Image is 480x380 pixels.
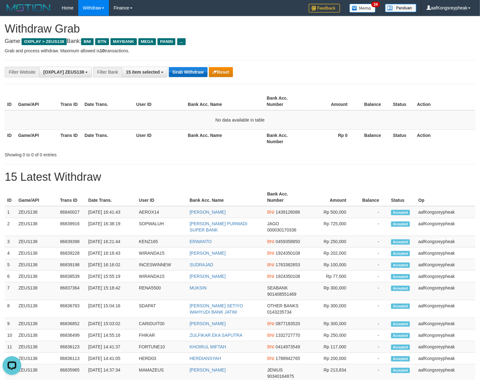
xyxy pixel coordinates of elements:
[391,274,410,279] span: Accepted
[267,321,274,326] span: BNI
[267,285,288,290] span: SEABANK
[306,247,356,259] td: Rp 202,000
[58,318,86,330] td: 86836852
[58,188,86,206] th: Trans ID
[267,210,274,215] span: BNI
[267,227,296,232] span: Copy 000030170336 to clipboard
[16,353,58,364] td: ZEUS138
[137,218,187,236] td: SOPWALUH
[391,304,410,309] span: Accepted
[356,330,389,341] td: -
[356,236,389,247] td: -
[357,92,390,110] th: Balance
[3,3,21,21] button: Open LiveChat chat widget
[267,367,283,372] span: JENIUS
[306,341,356,353] td: Rp 117,000
[306,353,356,364] td: Rp 200,000
[267,239,274,244] span: BNI
[416,282,475,300] td: aafKongsreypheak
[95,38,109,45] span: BTN
[187,188,265,206] th: Bank Acc. Name
[391,263,410,268] span: Accepted
[5,218,16,236] td: 2
[276,356,300,361] span: Copy 1788942765 to clipboard
[185,129,264,147] th: Bank Acc. Name
[306,218,356,236] td: Rp 725,000
[267,292,296,297] span: Copy 901408551469 to clipboard
[86,218,137,236] td: [DATE] 16:38:19
[16,330,58,341] td: ZEUS138
[209,67,233,77] button: Reset
[5,353,16,364] td: 12
[190,344,226,349] a: KHOIRUL MIFTAH
[100,48,105,53] strong: 10
[190,210,226,215] a: [PERSON_NAME]
[86,247,137,259] td: [DATE] 16:16:43
[190,239,212,244] a: ERWANTO
[86,318,137,330] td: [DATE] 15:03:02
[86,282,137,300] td: [DATE] 15:18:42
[58,300,86,318] td: 86836783
[356,218,389,236] td: -
[58,271,86,282] td: 86838539
[5,271,16,282] td: 6
[416,188,475,206] th: Op
[190,274,226,279] a: [PERSON_NAME]
[5,48,475,54] p: Grab and process withdraw. Maximum allowed is transactions.
[307,129,357,147] th: Rp 0
[5,247,16,259] td: 4
[391,356,410,362] span: Accepted
[82,92,134,110] th: Date Trans.
[5,236,16,247] td: 3
[58,129,82,147] th: Trans ID
[137,341,187,353] td: FORTUNE10
[356,318,389,330] td: -
[16,236,58,247] td: ZEUS138
[5,110,475,130] td: No data available in table
[5,206,16,218] td: 1
[390,129,415,147] th: Status
[86,188,137,206] th: Date Trans.
[86,353,137,364] td: [DATE] 14:41:05
[276,239,300,244] span: Copy 0459358850 to clipboard
[16,259,58,271] td: ZEUS138
[137,206,187,218] td: AEROX14
[16,341,58,353] td: ZEUS138
[349,4,376,13] img: Button%20Memo.svg
[190,251,226,256] a: [PERSON_NAME]
[86,330,137,341] td: [DATE] 14:55:16
[415,92,475,110] th: Action
[267,310,292,315] span: Copy 0143235734 to clipboard
[157,38,175,45] span: PANIN
[391,210,410,215] span: Accepted
[264,129,307,147] th: Bank Acc. Number
[58,92,82,110] th: Trans ID
[356,300,389,318] td: -
[16,282,58,300] td: ZEUS138
[39,67,92,77] button: [OXPLAY] ZEUS138
[416,341,475,353] td: aafKongsreypheak
[416,318,475,330] td: aafKongsreypheak
[306,271,356,282] td: Rp 77,000
[306,206,356,218] td: Rp 500,000
[16,206,58,218] td: ZEUS138
[356,247,389,259] td: -
[264,92,307,110] th: Bank Acc. Number
[267,274,274,279] span: BNI
[306,188,356,206] th: Amount
[5,67,39,77] div: Filter Website
[16,218,58,236] td: ZEUS138
[267,262,274,267] span: BNI
[306,300,356,318] td: Rp 300,000
[371,2,380,7] span: 34
[190,367,226,372] a: [PERSON_NAME]
[415,129,475,147] th: Action
[16,92,58,110] th: Game/API
[276,251,300,256] span: Copy 1924350108 to clipboard
[190,285,207,290] a: MUKSIN
[391,321,410,327] span: Accepted
[356,353,389,364] td: -
[81,38,93,45] span: BNI
[306,318,356,330] td: Rp 300,000
[389,188,416,206] th: Status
